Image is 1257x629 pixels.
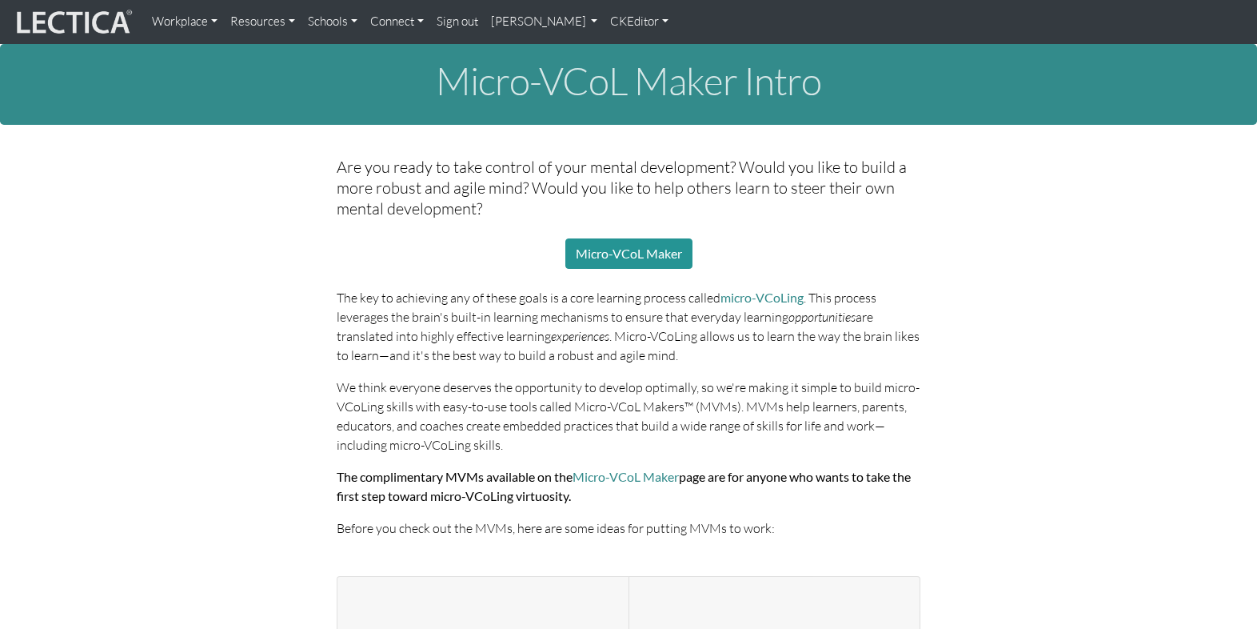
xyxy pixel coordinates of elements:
[788,309,856,325] em: opportunities
[224,6,301,38] a: Resources
[720,290,804,305] a: micro-VCoLing
[551,328,609,344] em: experiences
[337,469,911,503] strong: The complimentary MVMs available on the page are for anyone who wants to take the first step towa...
[337,157,920,219] h5: Are you ready to take control of your mental development? Would you like to build a more robust a...
[337,378,920,455] p: We think everyone deserves the opportunity to develop optimally, so we're making it simple to bui...
[364,6,430,38] a: Connect
[13,7,133,38] img: lecticalive
[430,6,485,38] a: Sign out
[301,6,364,38] a: Schools
[485,6,605,38] a: [PERSON_NAME]
[604,6,675,38] a: CKEditor
[573,469,679,484] a: Micro-VCoL Maker
[337,288,920,365] p: The key to achieving any of these goals is a core learning process called . This process leverage...
[146,6,224,38] a: Workplace
[565,238,692,269] a: Micro-VCoL Maker
[16,60,1241,102] h1: Micro-VCoL Maker Intro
